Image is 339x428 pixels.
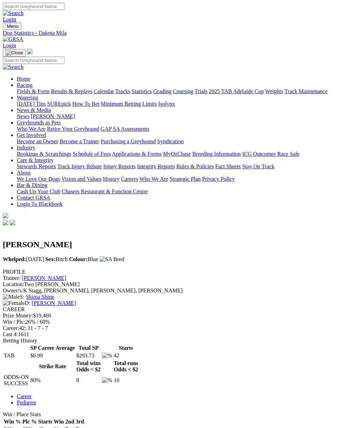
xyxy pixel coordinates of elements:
div: Two [PERSON_NAME] [3,281,336,288]
a: Home [17,76,30,82]
a: Injury Reports [103,163,136,169]
a: Vision and Values [61,176,101,182]
a: SUREpick [47,101,71,107]
img: % [102,353,112,359]
a: Login [3,16,16,22]
th: 3rd [75,418,84,425]
a: Bar & Dining [17,182,47,188]
div: Racing [17,88,336,95]
a: Grading [153,88,171,94]
div: Win / Place Stats [3,411,336,418]
img: Close [6,50,23,56]
span: S: [3,294,24,300]
a: ICG Outcomes [242,151,276,157]
a: Career [17,393,32,399]
a: News & Media [17,107,51,113]
a: GAP SA Assessments [101,126,149,132]
div: Care & Integrity [17,163,336,170]
a: Cash Up Your Club [17,188,60,194]
a: Login [3,42,16,48]
b: Sex: [45,256,55,262]
img: logo-grsa-white.png [3,213,8,218]
img: facebook.svg [3,220,8,225]
a: We Love Our Dogs [17,176,60,182]
span: Last 4: [3,331,18,337]
div: K Stagg, [PERSON_NAME], [PERSON_NAME], [PERSON_NAME] [3,288,336,294]
button: Toggle navigation [3,23,21,30]
th: Strike Rate [30,360,75,373]
a: Stay On Track [242,163,274,169]
span: D: [3,300,30,306]
img: SA Bred [100,256,124,263]
span: Menu [7,24,18,29]
a: Industry [17,145,35,151]
div: Greyhounds as Pets [17,126,336,132]
a: Wagering [17,95,38,100]
td: $6.99 [30,352,75,359]
a: Applications & Forms [112,151,162,157]
a: Track Maintenance [285,88,328,94]
a: Tracks [115,88,130,94]
a: Contact GRSA [17,195,50,201]
a: Track Injury Rebate [57,163,102,169]
td: ODDS-ON SUCCESS [3,374,29,387]
span: Career: [3,325,19,331]
a: History [103,176,120,182]
a: 2025 TAB Adelaide Cup [209,88,264,94]
a: Strategic Plan [170,176,201,182]
td: 8 [76,374,101,387]
a: Integrity Reports [137,163,175,169]
a: Coursing [173,88,193,94]
a: Stewards Reports [17,163,56,169]
span: [DATE] [3,256,44,262]
a: Fact Sheets [215,163,241,169]
b: Colour: [69,256,87,262]
a: Statistics [132,88,152,94]
th: Plc % [22,418,37,425]
a: Become an Owner [17,138,58,144]
a: Rules & Policies [176,163,214,169]
div: Industry [17,151,336,157]
img: Female [3,300,25,306]
a: Breeding Information [192,151,241,157]
div: 42; 11 - 7 - 7 [3,325,336,331]
input: Search [3,3,64,10]
span: Prize Money: [3,313,33,318]
th: Starts [38,418,53,425]
a: [PERSON_NAME] [31,113,75,119]
a: [PERSON_NAME] [22,275,66,281]
a: How To Bet [72,101,100,107]
a: Schedule of Fees [72,151,110,157]
a: Pedigree [17,399,36,405]
img: GRSA [3,36,23,42]
span: Win / Plc: [3,319,25,325]
div: 26% / 60% [3,319,336,325]
img: twitter.svg [10,220,15,225]
a: Retire Your Greyhound [47,126,99,132]
a: About [17,170,31,176]
img: Search [3,10,24,16]
a: Weights [265,88,283,94]
a: Chasers Restaurant & Function Centre [62,188,148,194]
div: PROFILE [3,269,336,275]
b: Whelped: [3,256,26,262]
div: News & Media [17,113,336,120]
div: Get Involved [17,138,336,145]
a: Minimum Betting Limits [101,101,157,107]
th: SP Career Average [30,345,75,352]
a: Bookings & Scratchings [17,151,71,157]
a: Syndication [157,138,184,144]
a: Login To Blackbook [17,201,63,207]
a: Isolynx [158,101,175,107]
div: 1611 [3,331,336,338]
a: Get Involved [17,132,46,138]
a: Race Safe [277,151,299,157]
a: Who We Are [17,126,46,132]
img: Search [3,64,24,70]
td: TAB [3,352,29,359]
span: Trainer: [3,275,21,281]
div: Bar & Dining [17,188,336,195]
a: Privacy Policy [202,176,235,182]
div: About [17,176,336,182]
a: Calendar [94,88,114,94]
